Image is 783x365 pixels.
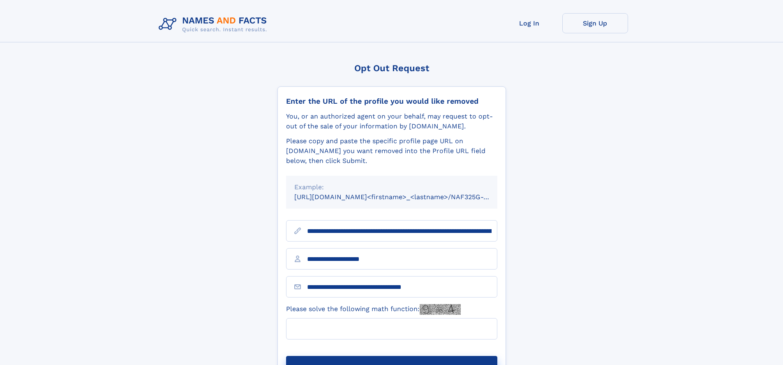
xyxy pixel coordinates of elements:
img: Logo Names and Facts [155,13,274,35]
div: You, or an authorized agent on your behalf, may request to opt-out of the sale of your informatio... [286,112,497,131]
div: Please copy and paste the specific profile page URL on [DOMAIN_NAME] you want removed into the Pr... [286,136,497,166]
div: Example: [294,182,489,192]
label: Please solve the following math function: [286,304,461,315]
a: Log In [497,13,562,33]
div: Opt Out Request [277,63,506,73]
a: Sign Up [562,13,628,33]
small: [URL][DOMAIN_NAME]<firstname>_<lastname>/NAF325G-xxxxxxxx [294,193,513,201]
div: Enter the URL of the profile you would like removed [286,97,497,106]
